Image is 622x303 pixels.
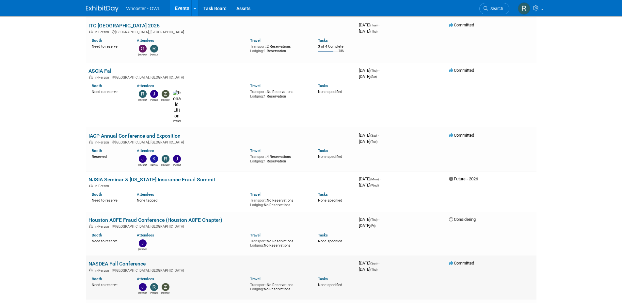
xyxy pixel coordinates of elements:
[359,223,375,228] span: [DATE]
[250,153,308,163] div: 4 Reservations 1 Reservation
[89,75,93,79] img: In-Person Event
[92,43,127,49] div: Need to reserve
[250,159,264,163] span: Lodging:
[250,198,267,203] span: Transport:
[94,30,111,34] span: In-Person
[250,94,264,98] span: Lodging:
[359,139,377,144] span: [DATE]
[378,68,379,73] span: -
[449,176,478,181] span: Future - 2026
[449,23,474,27] span: Committed
[92,38,102,43] a: Booth
[318,90,342,94] span: None specified
[94,75,111,80] span: In-Person
[138,163,147,167] div: Julia Haber
[137,148,154,153] a: Attendees
[250,238,308,248] div: No Reservations No Reservations
[370,184,379,187] span: (Wed)
[88,139,354,144] div: [GEOGRAPHIC_DATA], [GEOGRAPHIC_DATA]
[161,98,169,102] div: Zach Artz
[359,133,379,138] span: [DATE]
[318,155,342,159] span: None specified
[94,268,111,273] span: In-Person
[449,133,474,138] span: Committed
[250,148,261,153] a: Travel
[250,90,267,94] span: Transport:
[250,197,308,207] div: No Reservations No Reservations
[94,224,111,229] span: In-Person
[150,98,158,102] div: James Justus
[318,198,342,203] span: None specified
[250,44,267,49] span: Transport:
[126,6,160,11] span: Whooster - OWL
[359,261,379,265] span: [DATE]
[173,90,181,119] img: Ronald Lifton
[137,277,154,281] a: Attendees
[150,90,158,98] img: James Justus
[250,192,261,197] a: Travel
[370,140,377,144] span: (Tue)
[370,177,379,181] span: (Mon)
[250,38,261,43] a: Travel
[173,163,181,167] div: John Holsinger
[339,49,344,58] td: 75%
[92,197,127,203] div: Need to reserve
[161,163,169,167] div: Richard Spradley
[370,134,377,137] span: (Sat)
[89,268,93,272] img: In-Person Event
[88,74,354,80] div: [GEOGRAPHIC_DATA], [GEOGRAPHIC_DATA]
[359,23,379,27] span: [DATE]
[92,83,102,88] a: Booth
[88,23,160,29] a: ITC [GEOGRAPHIC_DATA] 2025
[150,155,158,163] img: Kamila Castaneda
[449,261,474,265] span: Committed
[89,140,93,144] img: In-Person Event
[250,283,267,287] span: Transport:
[173,119,181,123] div: Ronald Lifton
[88,29,354,34] div: [GEOGRAPHIC_DATA], [GEOGRAPHIC_DATA]
[378,133,379,138] span: -
[92,233,102,237] a: Booth
[359,217,379,222] span: [DATE]
[250,155,267,159] span: Transport:
[359,68,379,73] span: [DATE]
[137,83,154,88] a: Attendees
[359,74,377,79] span: [DATE]
[370,218,377,221] span: (Thu)
[150,283,158,291] img: Robert Dugan
[88,267,354,273] div: [GEOGRAPHIC_DATA], [GEOGRAPHIC_DATA]
[488,6,503,11] span: Search
[138,247,147,251] div: James Justus
[94,184,111,188] span: In-Person
[88,68,113,74] a: ASCIA Fall
[139,45,147,53] img: Gary LaFond
[250,83,261,88] a: Travel
[150,53,158,56] div: Richard Spradley
[370,268,377,271] span: (Thu)
[449,217,476,222] span: Considering
[250,233,261,237] a: Travel
[173,155,181,163] img: John Holsinger
[89,184,93,187] img: In-Person Event
[359,183,379,188] span: [DATE]
[139,90,147,98] img: Richard Spradley
[92,238,127,244] div: Need to reserve
[92,148,102,153] a: Booth
[150,291,158,295] div: Robert Dugan
[162,155,169,163] img: Richard Spradley
[88,223,354,229] div: [GEOGRAPHIC_DATA], [GEOGRAPHIC_DATA]
[318,38,328,43] a: Tasks
[88,133,181,139] a: IACP Annual Conference and Exposition
[370,224,375,228] span: (Fri)
[88,176,215,183] a: NJSIA Seminar & [US_STATE] Insurance Fraud Summit
[137,38,154,43] a: Attendees
[92,88,127,94] div: Need to reserve
[378,217,379,222] span: -
[359,176,381,181] span: [DATE]
[92,277,102,281] a: Booth
[250,88,308,98] div: No Reservations 1 Reservation
[137,197,245,203] div: None tagged
[250,43,308,53] div: 2 Reservations 1 Reservation
[137,192,154,197] a: Attendees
